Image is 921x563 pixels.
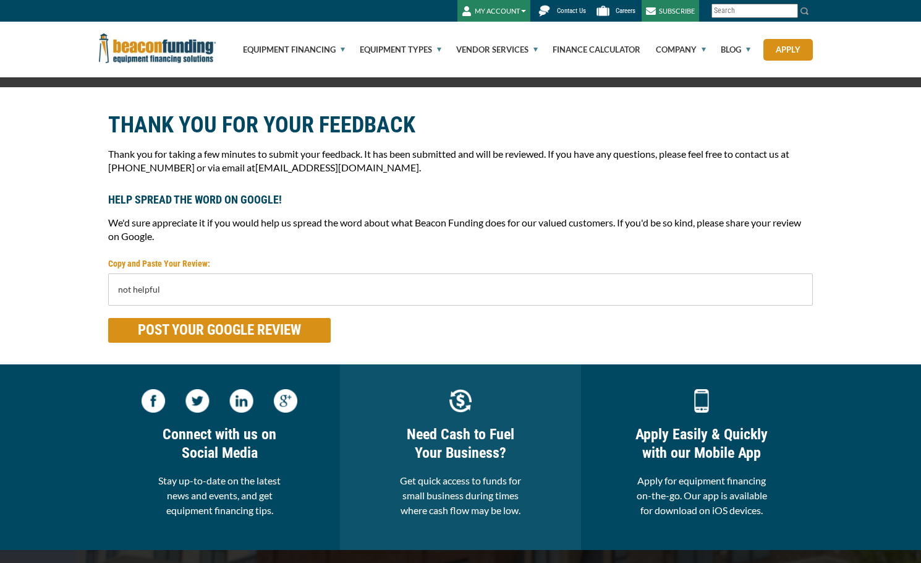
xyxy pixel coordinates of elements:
[785,6,795,16] a: Clear search text
[800,6,810,16] img: Search
[108,216,813,243] p: We'd sure appreciate it if you would help us spread the word about what Beacon Funding does for o...
[642,22,706,77] a: Company
[707,22,750,77] a: Blog
[108,147,813,174] p: Thank you for taking a few minutes to submit your feedback. It has been submitted and will be rev...
[763,39,813,61] a: Apply
[590,473,813,518] p: Apply for equipment financing on-the-go. Our app is available for download on iOS devices.
[99,42,216,52] a: Beacon Funding Corporation
[711,4,798,18] input: Search
[108,273,813,306] label: not helpful
[108,419,331,468] p: Connect with us on Social Media
[108,112,813,138] p: THANK YOU FOR YOUR FEEDBACK
[590,389,813,518] a: Apply Easily & Quickly with our Mobile App Apply for equipment financing on-the-go. Our app is av...
[442,22,538,77] a: Vendor Services
[349,473,572,518] p: Get quick access to funds for small business during times where cash flow may be low.
[99,33,216,63] img: Beacon Funding Corporation
[349,389,572,518] a: Need Cash to Fuel Your Business? Get quick access to funds for small business during times where ...
[108,193,813,207] h3: HELP SPREAD THE WORD ON GOOGLE!
[108,473,331,518] p: Stay up-to-date on the latest news and events, and get equipment financing tips.
[108,389,331,518] a: Connect with us on Social Media Stay up-to-date on the latest news and events, and get equipment ...
[616,7,635,15] span: Careers
[538,22,640,77] a: Finance Calculator
[108,318,331,343] a: POST YOUR GOOGLE REVIEW
[346,22,441,77] a: Equipment Types
[349,419,572,468] p: Need Cash to Fuel Your Business?
[557,7,586,15] span: Contact Us
[590,419,813,468] p: Apply Easily & Quickly with our Mobile App
[108,257,813,270] h5: Copy and Paste Your Review:
[229,22,345,77] a: Equipment Financing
